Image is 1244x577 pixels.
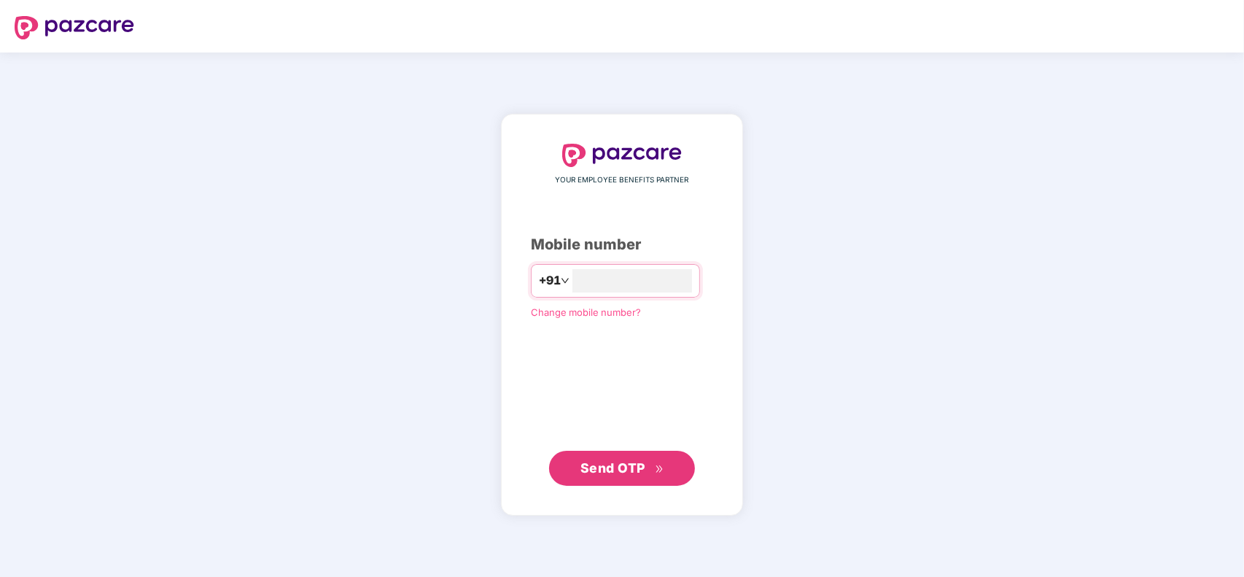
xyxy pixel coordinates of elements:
img: logo [15,16,134,39]
a: Change mobile number? [531,306,641,318]
img: logo [562,144,682,167]
span: Send OTP [580,460,645,476]
span: down [561,276,569,285]
button: Send OTPdouble-right [549,451,695,486]
span: double-right [655,465,664,474]
span: YOUR EMPLOYEE BENEFITS PARTNER [556,174,689,186]
div: Mobile number [531,233,713,256]
span: +91 [539,271,561,290]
